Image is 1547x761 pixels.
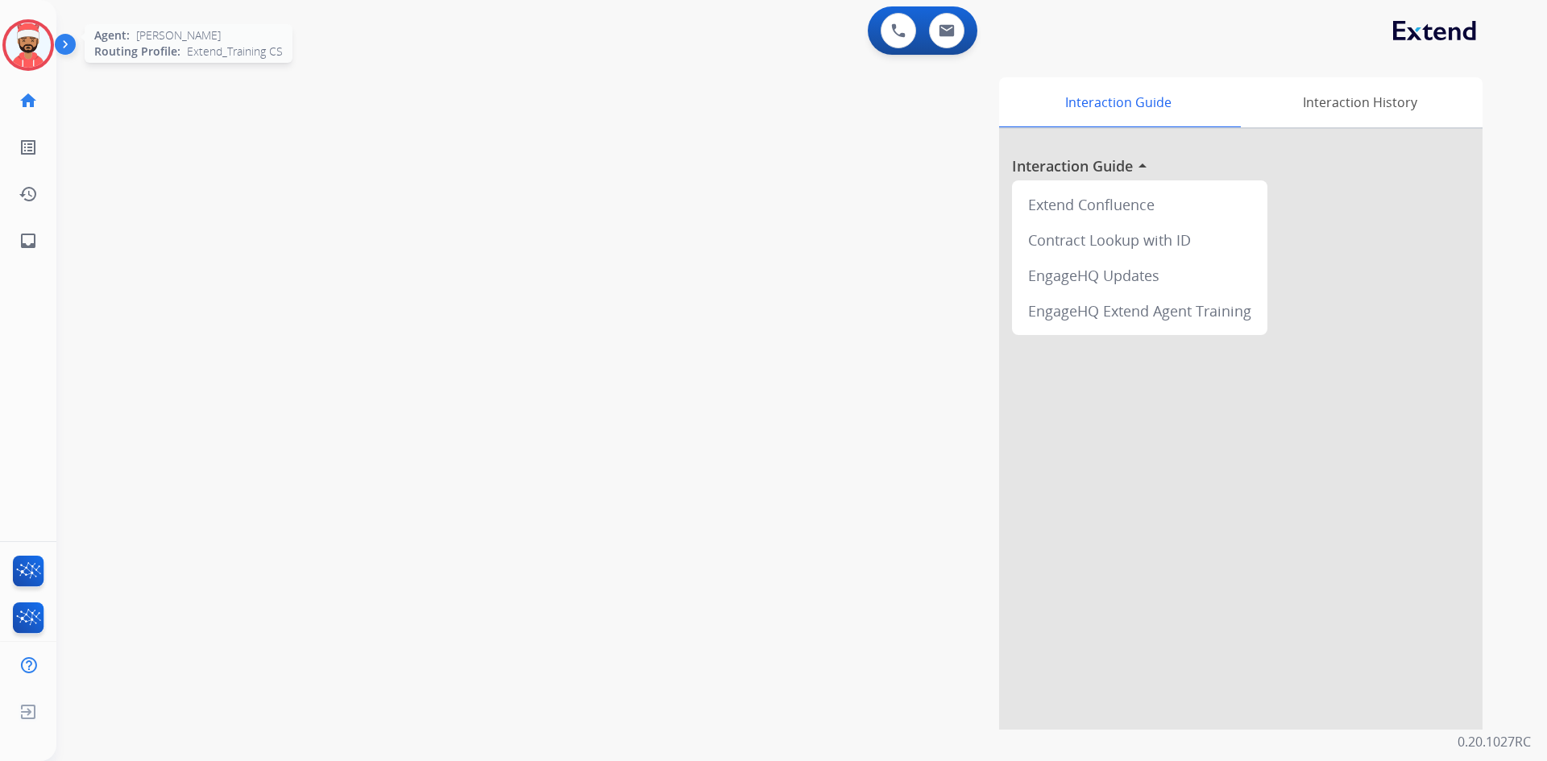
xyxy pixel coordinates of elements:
[1458,732,1531,751] p: 0.20.1027RC
[187,43,283,60] span: Extend_Training CS
[19,138,38,157] mat-icon: list_alt
[1018,293,1261,329] div: EngageHQ Extend Agent Training
[19,91,38,110] mat-icon: home
[999,77,1237,127] div: Interaction Guide
[6,23,51,68] img: avatar
[94,43,180,60] span: Routing Profile:
[136,27,221,43] span: [PERSON_NAME]
[1018,258,1261,293] div: EngageHQ Updates
[19,231,38,250] mat-icon: inbox
[1237,77,1483,127] div: Interaction History
[1018,222,1261,258] div: Contract Lookup with ID
[94,27,130,43] span: Agent:
[19,184,38,204] mat-icon: history
[1018,187,1261,222] div: Extend Confluence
